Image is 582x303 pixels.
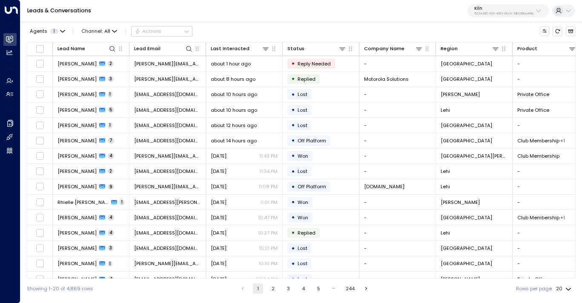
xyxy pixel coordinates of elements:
[441,45,458,53] div: Region
[211,229,226,236] span: Yesterday
[134,168,201,175] span: cj@nwsflash.com
[441,91,480,98] span: Holladay
[364,183,404,190] span: WellspringFG.co
[79,26,120,36] button: Channel:All
[298,107,307,113] span: Lost
[298,283,309,294] button: Go to page 4
[134,91,201,98] span: villenagv@gmail.com
[134,260,201,267] span: kyler@serhant.com
[359,241,436,256] td: -
[441,199,480,206] span: Holladay
[298,245,307,252] span: Lost
[134,122,201,129] span: design@500performance.com
[253,283,263,294] button: page 1
[108,276,114,282] span: 4
[27,285,93,292] div: Showing 1-20 of 4,869 rows
[57,91,97,98] span: Gerardo Villena
[211,60,251,67] span: about 1 hour ago
[258,229,278,236] p: 10:27 PM
[359,102,436,117] td: -
[291,89,295,100] div: •
[36,59,44,68] span: Toggle select row
[283,283,293,294] button: Go to page 3
[516,285,553,292] label: Rows per page:
[441,153,507,159] span: Fort Collins
[36,229,44,237] span: Toggle select row
[364,45,423,53] div: Company Name
[258,183,278,190] p: 11:08 PM
[211,45,249,53] div: Last Interacted
[134,137,201,144] span: mstamaradixon@proton.me
[441,276,480,283] span: Holladay
[359,272,436,286] td: -
[291,58,295,69] div: •
[57,122,97,129] span: Mary-Katherine Norrington
[36,198,44,207] span: Toggle select row
[79,26,120,36] span: Channel:
[57,76,97,82] span: Wayne Olson
[359,210,436,225] td: -
[134,153,201,159] span: joe@joesomodi.com
[108,122,112,128] span: 1
[211,199,226,206] span: Yesterday
[291,258,295,269] div: •
[364,45,404,53] div: Company Name
[134,45,193,53] div: Lead Email
[344,283,356,294] button: Go to page 244
[298,276,307,283] span: Lost
[57,183,97,190] span: Simone Nabers
[104,28,110,34] span: All
[211,276,226,283] span: Yesterday
[211,245,226,252] span: Yesterday
[36,213,44,222] span: Toggle select row
[108,215,114,221] span: 4
[134,60,201,67] span: maria.valladares@pakka.com
[57,45,116,53] div: Lead Name
[540,26,550,36] button: Customize
[256,276,278,283] p: 09:54 PM
[211,153,226,159] span: Yesterday
[359,118,436,133] td: -
[211,107,257,113] span: about 10 hours ago
[259,153,278,159] p: 11:43 PM
[517,214,559,221] span: Club Membership
[131,26,192,36] button: Actions
[134,214,201,221] span: heb1792@gmail.com
[108,261,112,267] span: 1
[259,245,278,252] p: 10:21 PM
[211,122,257,129] span: about 12 hours ago
[298,199,308,206] span: Won
[36,121,44,130] span: Toggle select row
[359,225,436,240] td: -
[359,87,436,102] td: -
[291,181,295,193] div: •
[268,283,278,294] button: Go to page 2
[566,26,576,36] button: Archived Leads
[36,75,44,83] span: Toggle select row
[298,183,326,190] span: Off Platform
[291,212,295,223] div: •
[108,230,114,236] span: 4
[291,135,295,146] div: •
[517,107,549,113] span: Private Office
[108,153,114,159] span: 4
[441,45,499,53] div: Region
[57,60,97,67] span: Maria Valladares
[291,166,295,177] div: •
[258,214,278,221] p: 10:47 PM
[298,260,307,267] span: Lost
[364,76,409,82] span: Motorola Solutions
[313,283,324,294] button: Go to page 5
[36,106,44,114] span: Toggle select row
[556,283,573,294] div: 20
[134,76,201,82] span: wayne.olson@motorolasolutions.com
[517,45,576,53] div: Product
[134,276,201,283] span: jesserobinson303@gmail.com
[517,276,549,283] span: Private Office
[517,45,537,53] div: Product
[237,283,372,294] nav: pagination navigation
[134,45,161,53] div: Lead Email
[108,184,114,190] span: 9
[517,153,559,159] span: Club Membership
[134,199,201,206] span: rhielle.widders@asics.com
